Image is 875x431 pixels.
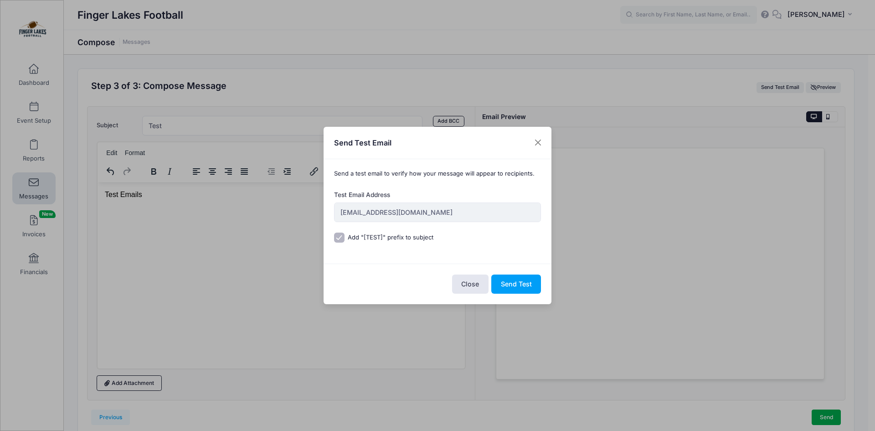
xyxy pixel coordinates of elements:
button: Close [530,135,546,151]
body: Rich Text Area. Press ALT-0 for help. [7,7,360,17]
h4: Send Test Email [334,137,391,148]
p: Test Emails [7,7,360,17]
button: Close [452,275,489,294]
button: Send Test [491,275,541,294]
input: Enter email address [334,203,541,222]
label: Test Email Address [334,190,390,199]
p: Send a test email to verify how your message will appear to recipients. [334,169,541,178]
label: Add "[TEST]" prefix to subject [348,233,433,242]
